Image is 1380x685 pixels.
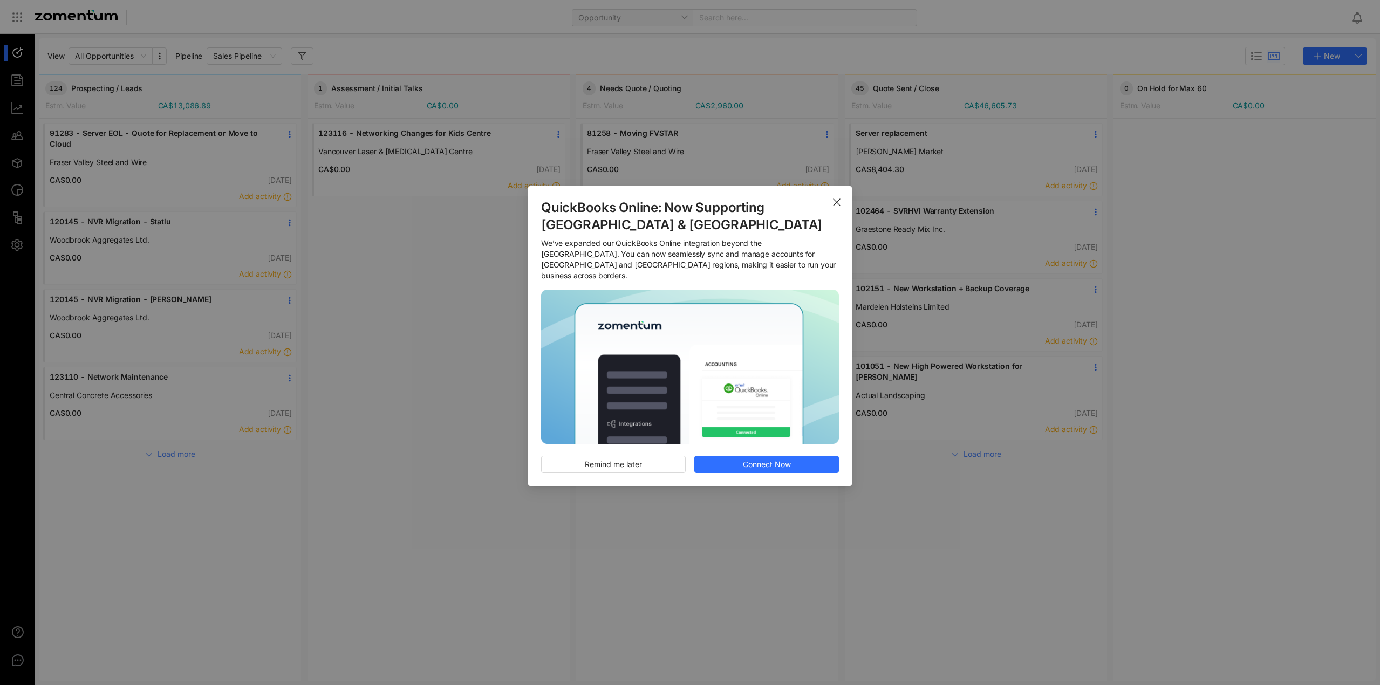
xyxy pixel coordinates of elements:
[541,290,839,444] img: 1758708105647-QBOUKCANADA.png
[541,456,686,473] button: Remind me later
[694,456,839,473] button: Connect Now
[541,199,839,234] span: QuickBooks Online: Now Supporting [GEOGRAPHIC_DATA] & [GEOGRAPHIC_DATA]
[743,458,791,470] span: Connect Now
[541,238,839,281] span: We’ve expanded our QuickBooks Online integration beyond the [GEOGRAPHIC_DATA]. You can now seamle...
[822,186,852,216] button: Close
[585,458,642,470] span: Remind me later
